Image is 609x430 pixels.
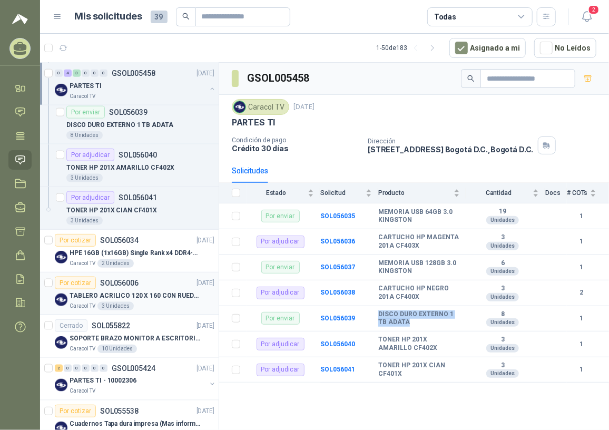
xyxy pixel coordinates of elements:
div: Por adjudicar [66,149,114,161]
a: SOL056036 [320,238,355,245]
button: 2 [577,7,596,26]
p: TONER HP 201X CIAN CF401X [66,206,157,216]
img: Company Logo [55,251,67,263]
th: Cantidad [466,183,545,203]
img: Company Logo [55,84,67,96]
p: SOL056040 [119,151,157,159]
p: [DATE] [197,69,214,79]
div: Por adjudicar [257,236,304,248]
div: 0 [73,365,81,372]
div: Por adjudicar [257,338,304,350]
div: Unidades [486,242,519,250]
p: [DATE] [197,406,214,416]
div: Unidades [486,216,519,224]
th: Producto [378,183,466,203]
span: 2 [588,5,600,15]
a: SOL056041 [320,366,355,373]
b: 8 [466,310,539,319]
a: SOL056040 [320,340,355,348]
b: 3 [466,336,539,344]
p: HPE 16GB (1x16GB) Single Rank x4 DDR4-2400 [70,248,201,258]
img: Logo peakr [12,13,28,25]
div: 3 Unidades [66,174,103,182]
div: Unidades [486,267,519,276]
b: MEMORIA USB 64GB 3.0 KINGSTON [378,208,460,224]
b: 19 [466,208,539,216]
a: Por cotizarSOL056034[DATE] Company LogoHPE 16GB (1x16GB) Single Rank x4 DDR4-2400Caracol TV2 Unid... [40,230,219,272]
b: 1 [567,314,596,324]
p: PARTES TI [232,117,275,128]
a: Por adjudicarSOL056041TONER HP 201X CIAN CF401X3 Unidades [40,187,219,230]
span: Cantidad [466,189,531,197]
div: 3 Unidades [97,302,134,310]
img: Company Logo [55,379,67,392]
div: 0 [91,365,99,372]
p: Caracol TV [70,345,95,353]
img: Company Logo [55,294,67,306]
h1: Mis solicitudes [75,9,142,24]
p: TONER HP 201X AMARILLO CF402X [66,163,174,173]
a: 2 0 0 0 0 0 GSOL005424[DATE] Company LogoPARTES TI - 10002306Caracol TV [55,362,217,396]
p: TABLERO ACRILICO 120 X 160 CON RUEDAS [70,291,201,301]
p: [DATE] [197,236,214,246]
b: 1 [567,237,596,247]
img: Company Logo [234,101,245,113]
span: # COTs [567,189,588,197]
span: search [182,13,190,20]
b: TONER HP 201X CIAN CF401X [378,361,460,378]
p: Caracol TV [70,302,95,310]
b: CARTUCHO HP MAGENTA 201A CF403X [378,233,460,250]
div: Por adjudicar [257,287,304,299]
a: Por enviarSOL056039DISCO DURO EXTERNO 1 TB ADATA8 Unidades [40,102,219,144]
a: SOL056039 [320,315,355,322]
div: 4 [64,70,72,77]
a: SOL056038 [320,289,355,296]
b: 6 [466,259,539,268]
b: 1 [567,339,596,349]
a: SOL056037 [320,263,355,271]
div: 10 Unidades [97,345,137,353]
button: No Leídos [534,38,596,58]
div: Por cotizar [55,234,96,247]
b: DISCO DURO EXTERNO 1 TB ADATA [378,310,460,327]
p: SOL056039 [109,109,148,116]
div: 8 Unidades [66,131,103,140]
p: Condición de pago [232,136,359,144]
p: SOPORTE BRAZO MONITOR A ESCRITORIO NBF80 [70,334,201,344]
button: Asignado a mi [449,38,526,58]
p: SOL055822 [92,322,130,329]
div: 3 Unidades [66,217,103,225]
div: Por adjudicar [66,191,114,204]
th: Docs [545,183,567,203]
p: GSOL005424 [112,365,155,372]
div: Unidades [486,318,519,327]
span: Solicitud [320,189,364,197]
p: PARTES TI - 10002306 [70,376,136,386]
p: Caracol TV [70,259,95,268]
div: 0 [82,365,90,372]
h3: GSOL005458 [247,70,311,86]
div: 0 [82,70,90,77]
p: DISCO DURO EXTERNO 1 TB ADATA [66,120,173,130]
div: Unidades [486,293,519,301]
b: 3 [466,233,539,242]
b: MEMORIA USB 128GB 3.0 KINGSTON [378,259,460,276]
th: Estado [247,183,320,203]
span: search [467,75,475,82]
a: SOL056035 [320,212,355,220]
b: 1 [567,365,596,375]
b: 1 [567,211,596,221]
div: 0 [100,70,107,77]
a: Por adjudicarSOL056040TONER HP 201X AMARILLO CF402X3 Unidades [40,144,219,187]
div: 2 Unidades [97,259,134,268]
div: 0 [91,70,99,77]
a: 0 4 3 0 0 0 GSOL005458[DATE] Company LogoPARTES TICaracol TV [55,67,217,101]
b: 3 [466,361,539,370]
p: PARTES TI [70,81,102,91]
p: SOL055538 [100,407,139,415]
p: Dirección [368,138,533,145]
